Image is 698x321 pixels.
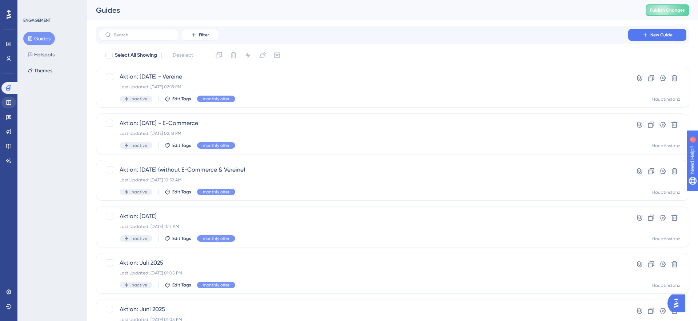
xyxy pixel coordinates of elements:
span: Inactive [131,189,147,195]
div: Last Updated: [DATE] 01:05 PM [120,270,607,276]
button: Publish Changes [646,4,689,16]
span: Edit Tags [172,189,191,195]
button: Themes [23,64,57,77]
span: Edit Tags [172,236,191,241]
span: Edit Tags [172,96,191,102]
div: ENGAGEMENT [23,17,51,23]
div: Hauptinstanz [652,143,680,149]
div: Last Updated: [DATE] 02:18 PM [120,131,607,136]
span: Edit Tags [172,143,191,148]
div: Hauptinstanz [652,282,680,288]
button: Edit Tags [164,189,191,195]
div: Hauptinstanz [652,236,680,242]
button: Filter [182,29,218,41]
button: New Guide [628,29,686,41]
span: Aktion: [DATE] - Vereine [120,72,607,81]
span: monthly offer [203,189,229,195]
button: Deselect [166,49,200,62]
span: Select All Showing [115,51,157,60]
button: Edit Tags [164,143,191,148]
span: Inactive [131,282,147,288]
button: Edit Tags [164,236,191,241]
span: Inactive [131,236,147,241]
span: Aktion: Juli 2025 [120,258,607,267]
button: Edit Tags [164,96,191,102]
span: Aktion: [DATE] - E-Commerce [120,119,607,128]
input: Search [114,32,173,37]
span: monthly offer [203,236,229,241]
div: Last Updated: [DATE] 10:52 AM [120,177,607,183]
button: Hotspots [23,48,59,61]
span: Filter [199,32,209,38]
span: Inactive [131,143,147,148]
span: Aktion: [DATE] (without E-Commerce & Vereine) [120,165,607,174]
span: monthly offer [203,282,229,288]
span: New Guide [650,32,673,38]
div: Hauptinstanz [652,96,680,102]
span: Deselect [173,51,193,60]
iframe: UserGuiding AI Assistant Launcher [667,292,689,314]
span: monthly offer [203,143,229,148]
span: Inactive [131,96,147,102]
span: Publish Changes [650,7,685,13]
span: monthly offer [203,96,229,102]
span: Aktion: [DATE] [120,212,607,221]
span: Edit Tags [172,282,191,288]
span: Aktion: Juni 2025 [120,305,607,314]
div: Last Updated: [DATE] 11:17 AM [120,224,607,229]
div: 2 [51,4,53,9]
span: Need Help? [17,2,45,11]
div: Guides [96,5,627,15]
div: Hauptinstanz [652,189,680,195]
button: Guides [23,32,55,45]
button: Edit Tags [164,282,191,288]
div: Last Updated: [DATE] 02:18 PM [120,84,607,90]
